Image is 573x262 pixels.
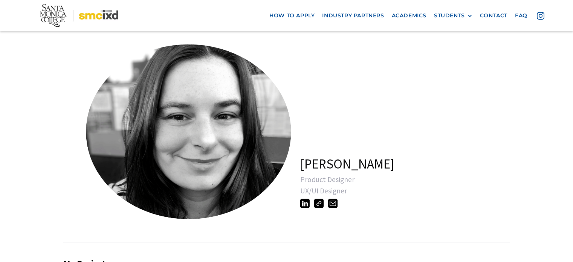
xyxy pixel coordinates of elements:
div: STUDENTS [434,12,465,19]
h1: [PERSON_NAME] [300,156,394,172]
img: icon - instagram [537,12,544,20]
a: open lightbox [77,37,265,225]
a: Academics [388,9,430,23]
div: Product Designer [300,176,524,183]
a: how to apply [266,9,318,23]
img: carey.corrow.ux@gmail.com [328,199,338,208]
img: Santa Monica College - SMC IxD logo [40,4,118,27]
img: https://www.linkedin.com/in/ccorrow/ [300,199,310,208]
a: industry partners [318,9,388,23]
a: contact [476,9,511,23]
div: STUDENTS [434,12,472,19]
div: UX/UI Designer [300,187,524,195]
a: faq [511,9,531,23]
